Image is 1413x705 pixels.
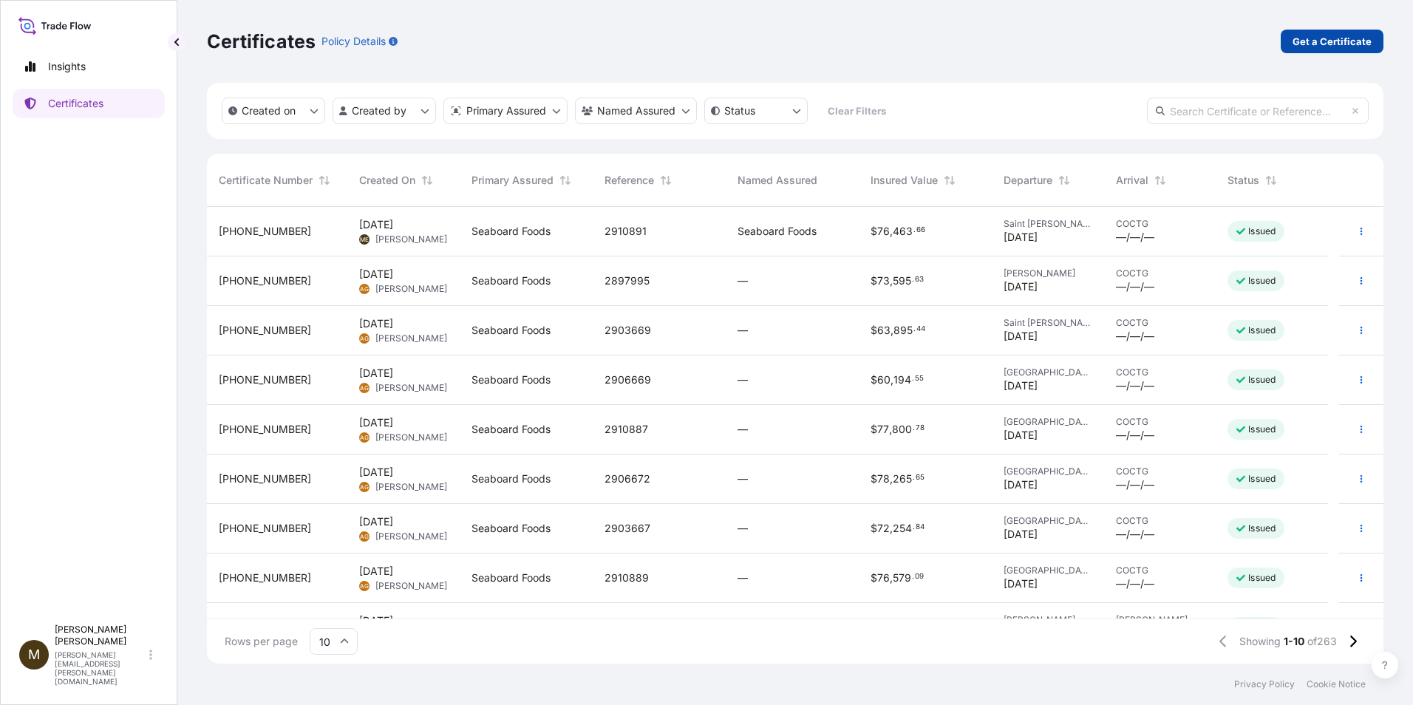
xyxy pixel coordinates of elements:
span: —/—/— [1116,230,1154,245]
span: [PHONE_NUMBER] [219,571,311,585]
span: , [890,523,893,534]
p: Created on [242,103,296,118]
span: 254 [893,523,912,534]
span: , [891,375,893,385]
span: [PERSON_NAME] [375,580,447,592]
span: [DATE] [359,415,393,430]
span: Insured Value [871,173,938,188]
span: Saint [PERSON_NAME] [1004,218,1092,230]
span: [DATE] [1004,477,1038,492]
span: AG [360,430,369,445]
span: —/—/— [1116,527,1154,542]
span: , [889,424,892,435]
span: [DATE] [359,514,393,529]
span: 78 [877,474,890,484]
span: [GEOGRAPHIC_DATA] [1004,416,1092,428]
span: $ [871,474,877,484]
button: Sort [418,171,436,189]
span: —/—/— [1116,329,1154,344]
span: 579 [893,573,911,583]
span: Reference [605,173,654,188]
span: COCTG [1116,218,1205,230]
button: cargoOwner Filter options [575,98,697,124]
span: [PERSON_NAME] [375,333,447,344]
span: COCTG [1116,317,1205,329]
span: 265 [893,474,912,484]
button: Sort [941,171,959,189]
span: — [738,471,748,486]
span: . [912,376,914,381]
span: [DATE] [359,613,393,628]
span: [PHONE_NUMBER] [219,273,311,288]
p: Issued [1248,374,1276,386]
span: COCTG [1116,268,1205,279]
span: 66 [916,228,925,233]
span: , [890,474,893,484]
span: [PERSON_NAME] [375,234,447,245]
span: 463 [893,226,913,236]
p: Issued [1248,225,1276,237]
span: 63 [877,325,891,336]
span: Status [1228,173,1259,188]
span: [DATE] [359,465,393,480]
span: [GEOGRAPHIC_DATA] [1004,515,1092,527]
span: [GEOGRAPHIC_DATA] [1004,565,1092,576]
span: . [913,475,915,480]
span: 09 [915,574,924,579]
span: Seaboard Foods [738,224,817,239]
span: 72 [877,523,890,534]
span: M [28,647,40,662]
span: Primary Assured [471,173,554,188]
span: 895 [893,325,913,336]
p: Certificates [207,30,316,53]
p: Created by [352,103,406,118]
span: COCTG [1116,515,1205,527]
span: . [913,426,915,431]
span: [PERSON_NAME] [1004,614,1092,626]
span: $ [871,276,877,286]
span: — [738,372,748,387]
span: , [890,226,893,236]
span: —/—/— [1116,428,1154,443]
span: Named Assured [738,173,817,188]
span: [DATE] [1004,378,1038,393]
span: ME [360,232,369,247]
span: Seaboard Foods [471,571,551,585]
span: [DATE] [1004,527,1038,542]
p: Issued [1248,423,1276,435]
p: [PERSON_NAME][EMAIL_ADDRESS][PERSON_NAME][DOMAIN_NAME] [55,650,146,686]
span: Rows per page [225,634,298,649]
a: Get a Certificate [1281,30,1383,53]
span: —/—/— [1116,477,1154,492]
span: 77 [877,424,889,435]
span: 65 [916,475,925,480]
span: , [890,276,893,286]
span: . [913,228,916,233]
span: Departure [1004,173,1052,188]
span: 595 [893,276,911,286]
span: [PHONE_NUMBER] [219,422,311,437]
span: [PERSON_NAME] [1116,614,1205,626]
span: AG [360,331,369,346]
span: 76 [877,226,890,236]
span: 55 [915,376,924,381]
span: — [738,273,748,288]
p: Named Assured [597,103,675,118]
p: Issued [1248,324,1276,336]
span: 84 [916,525,925,530]
span: . [913,525,915,530]
span: 1-10 [1284,634,1304,649]
span: — [738,571,748,585]
span: , [891,325,893,336]
p: [PERSON_NAME] [PERSON_NAME] [55,624,146,647]
span: $ [871,523,877,534]
span: [DATE] [359,267,393,282]
button: Sort [556,171,574,189]
span: [PERSON_NAME] [375,283,447,295]
span: Seaboard Foods [471,224,551,239]
button: Sort [1151,171,1169,189]
span: [GEOGRAPHIC_DATA] [1004,466,1092,477]
span: COCTG [1116,565,1205,576]
span: COCTG [1116,416,1205,428]
p: Clear Filters [828,103,886,118]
